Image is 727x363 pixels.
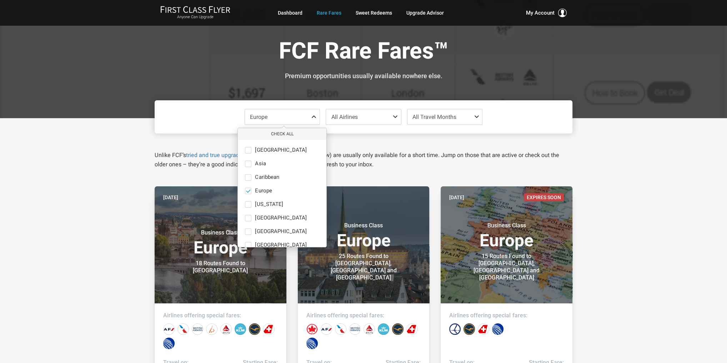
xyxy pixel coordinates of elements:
[160,15,230,20] small: Anyone Can Upgrade
[255,161,266,167] span: Asia
[335,323,346,335] div: American Airlines
[160,39,567,66] h1: FCF Rare Fares™
[492,323,503,335] div: United
[263,323,275,335] div: Swiss
[255,242,306,248] span: [GEOGRAPHIC_DATA]
[363,323,375,335] div: Delta Airlines
[319,222,408,229] small: Business Class
[524,193,564,201] span: Expires Soon
[177,323,189,335] div: American Airlines
[176,260,265,274] div: 18 Routes Found to [GEOGRAPHIC_DATA]
[317,6,341,19] a: Rare Fares
[250,114,267,120] span: Europe
[255,215,306,221] span: [GEOGRAPHIC_DATA]
[155,151,572,169] p: Unlike FCF’s , our Daily Alerts (below) are usually only available for a short time. Jump on thos...
[163,323,175,335] div: Air France
[235,323,246,335] div: KLM
[278,6,302,19] a: Dashboard
[449,222,564,249] h3: Europe
[306,222,421,249] h3: Europe
[163,193,178,201] time: [DATE]
[449,323,461,335] div: Lot Polish
[255,201,283,208] span: [US_STATE]
[462,222,551,229] small: Business Class
[449,312,564,319] h4: Airlines offering special fares:
[255,174,279,181] span: Caribbean
[238,128,326,140] button: Check All
[392,323,403,335] div: Lufthansa
[163,312,278,319] h4: Airlines offering special fares:
[306,323,318,335] div: Air Canada
[255,228,306,235] span: [GEOGRAPHIC_DATA]
[163,229,278,256] h3: Europe
[306,338,318,349] div: United
[319,253,408,281] div: 25 Routes Found to [GEOGRAPHIC_DATA], [GEOGRAPHIC_DATA] and [GEOGRAPHIC_DATA]
[160,72,567,80] h3: Premium opportunities usually available nowhere else.
[449,193,464,201] time: [DATE]
[412,114,456,120] span: All Travel Months
[406,6,444,19] a: Upgrade Advisor
[206,323,217,335] div: Brussels Airlines
[192,323,203,335] div: British Airways
[321,323,332,335] div: Air France
[526,9,555,17] span: My Account
[378,323,389,335] div: KLM
[331,114,358,120] span: All Airlines
[306,312,421,319] h4: Airlines offering special fares:
[220,323,232,335] div: Delta Airlines
[526,9,567,17] button: My Account
[160,6,230,20] a: First Class FlyerAnyone Can Upgrade
[462,253,551,281] div: 15 Routes Found to [GEOGRAPHIC_DATA], [GEOGRAPHIC_DATA] and [GEOGRAPHIC_DATA]
[349,323,361,335] div: British Airways
[186,152,269,158] a: tried and true upgrade strategies
[176,229,265,236] small: Business Class
[160,6,230,13] img: First Class Flyer
[255,188,272,194] span: Europe
[463,323,475,335] div: Lufthansa
[356,6,392,19] a: Sweet Redeems
[406,323,418,335] div: Swiss
[255,147,306,153] span: [GEOGRAPHIC_DATA]
[478,323,489,335] div: Swiss
[163,338,175,349] div: United
[249,323,260,335] div: Lufthansa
